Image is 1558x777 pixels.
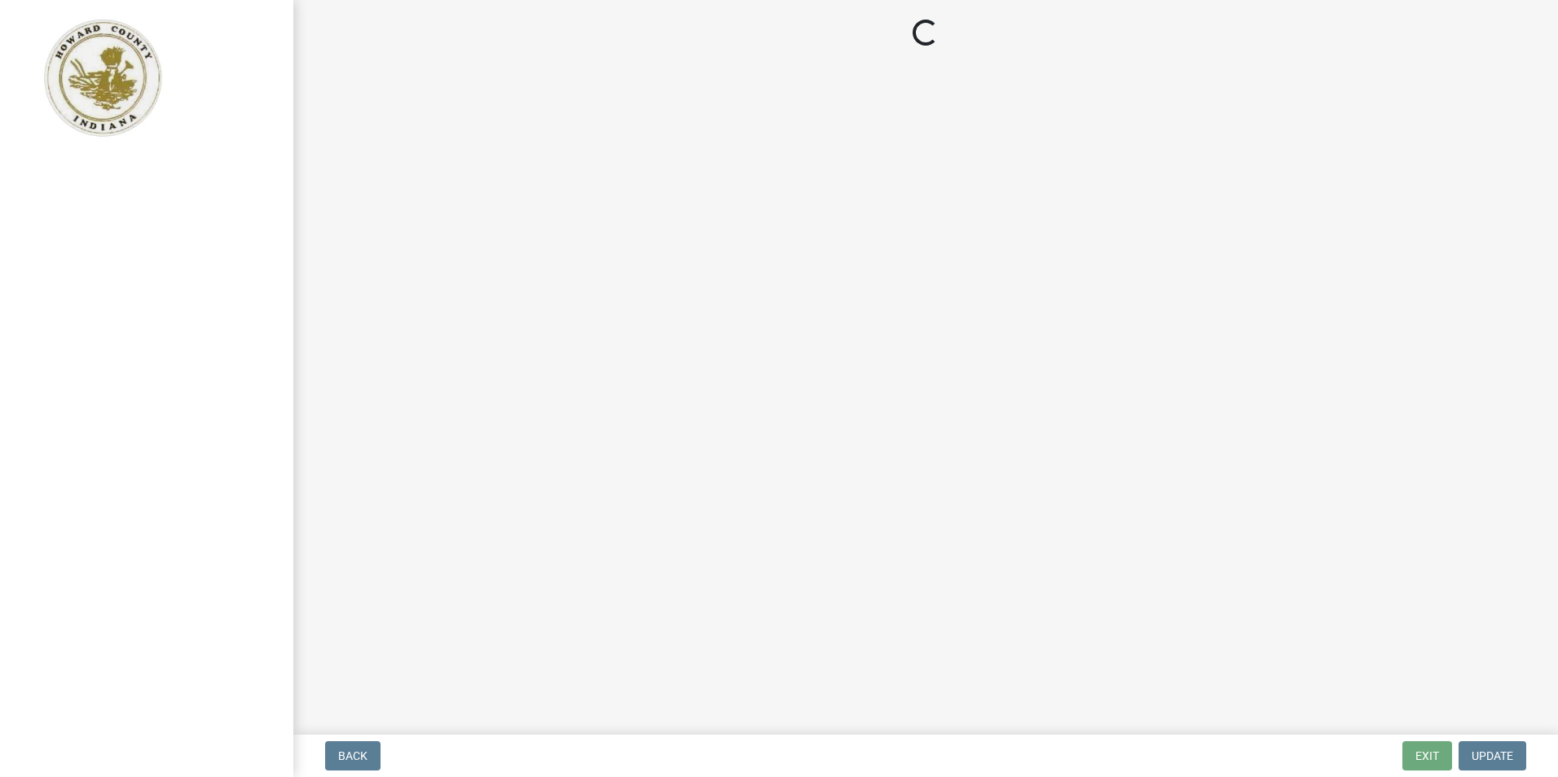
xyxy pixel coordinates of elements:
[33,17,172,139] img: Howard County, Indiana
[338,749,367,762] span: Back
[325,741,381,770] button: Back
[1459,741,1526,770] button: Update
[1472,749,1513,762] span: Update
[1402,741,1452,770] button: Exit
